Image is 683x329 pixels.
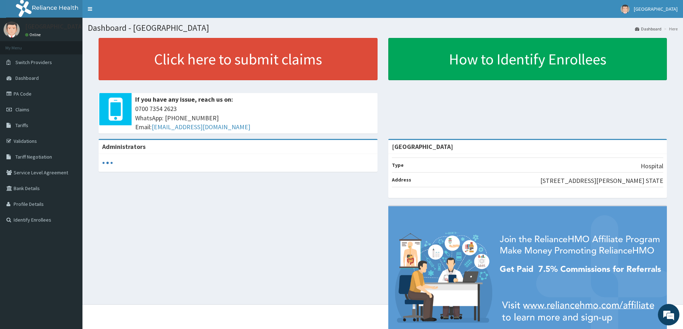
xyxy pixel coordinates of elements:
[392,162,404,168] b: Type
[621,5,630,14] img: User Image
[152,123,250,131] a: [EMAIL_ADDRESS][DOMAIN_NAME]
[15,154,52,160] span: Tariff Negotiation
[392,176,411,183] b: Address
[4,21,20,38] img: User Image
[634,6,678,12] span: [GEOGRAPHIC_DATA]
[635,26,661,32] a: Dashboard
[25,32,42,37] a: Online
[135,95,233,103] b: If you have any issue, reach us on:
[25,23,84,30] p: [GEOGRAPHIC_DATA]
[15,122,28,129] span: Tariffs
[135,104,374,132] span: 0700 7354 2623 WhatsApp: [PHONE_NUMBER] Email:
[392,142,453,151] strong: [GEOGRAPHIC_DATA]
[15,75,39,81] span: Dashboard
[15,59,52,66] span: Switch Providers
[88,23,678,33] h1: Dashboard - [GEOGRAPHIC_DATA]
[99,38,378,80] a: Click here to submit claims
[662,26,678,32] li: Here
[102,142,146,151] b: Administrators
[102,158,113,168] svg: audio-loading
[540,176,663,185] p: [STREET_ADDRESS][PERSON_NAME] STATE
[641,161,663,171] p: Hospital
[15,106,29,113] span: Claims
[388,38,667,80] a: How to Identify Enrollees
